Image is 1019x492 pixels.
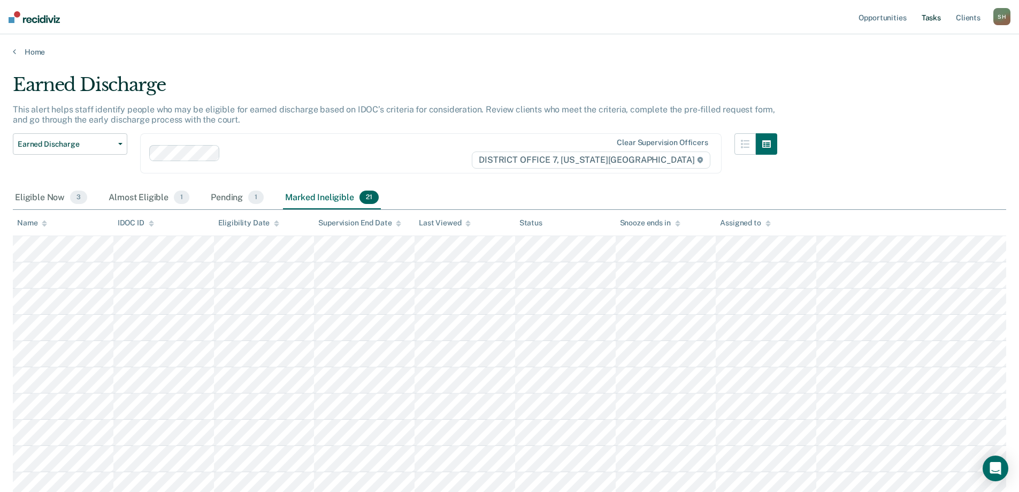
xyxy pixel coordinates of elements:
div: Status [519,218,542,228]
div: IDOC ID [118,218,154,228]
div: Assigned to [720,218,770,228]
div: Eligibility Date [218,218,280,228]
button: Earned Discharge [13,133,127,155]
span: Earned Discharge [18,140,114,149]
span: 21 [359,191,379,205]
a: Home [13,47,1006,57]
span: 1 [174,191,189,205]
div: Snooze ends in [620,218,680,228]
p: This alert helps staff identify people who may be eligible for earned discharge based on IDOC’s c... [13,104,775,125]
div: Open Intercom Messenger [983,456,1008,481]
div: Clear supervision officers [617,138,708,147]
img: Recidiviz [9,11,60,23]
span: DISTRICT OFFICE 7, [US_STATE][GEOGRAPHIC_DATA] [472,152,710,169]
div: Supervision End Date [318,218,401,228]
div: S H [993,8,1010,25]
button: SH [993,8,1010,25]
div: Earned Discharge [13,74,777,104]
div: Almost Eligible1 [106,186,191,210]
span: 1 [248,191,264,205]
div: Last Viewed [419,218,471,228]
div: Pending1 [209,186,266,210]
span: 3 [70,191,87,205]
div: Eligible Now3 [13,186,89,210]
div: Name [17,218,47,228]
div: Marked Ineligible21 [283,186,380,210]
